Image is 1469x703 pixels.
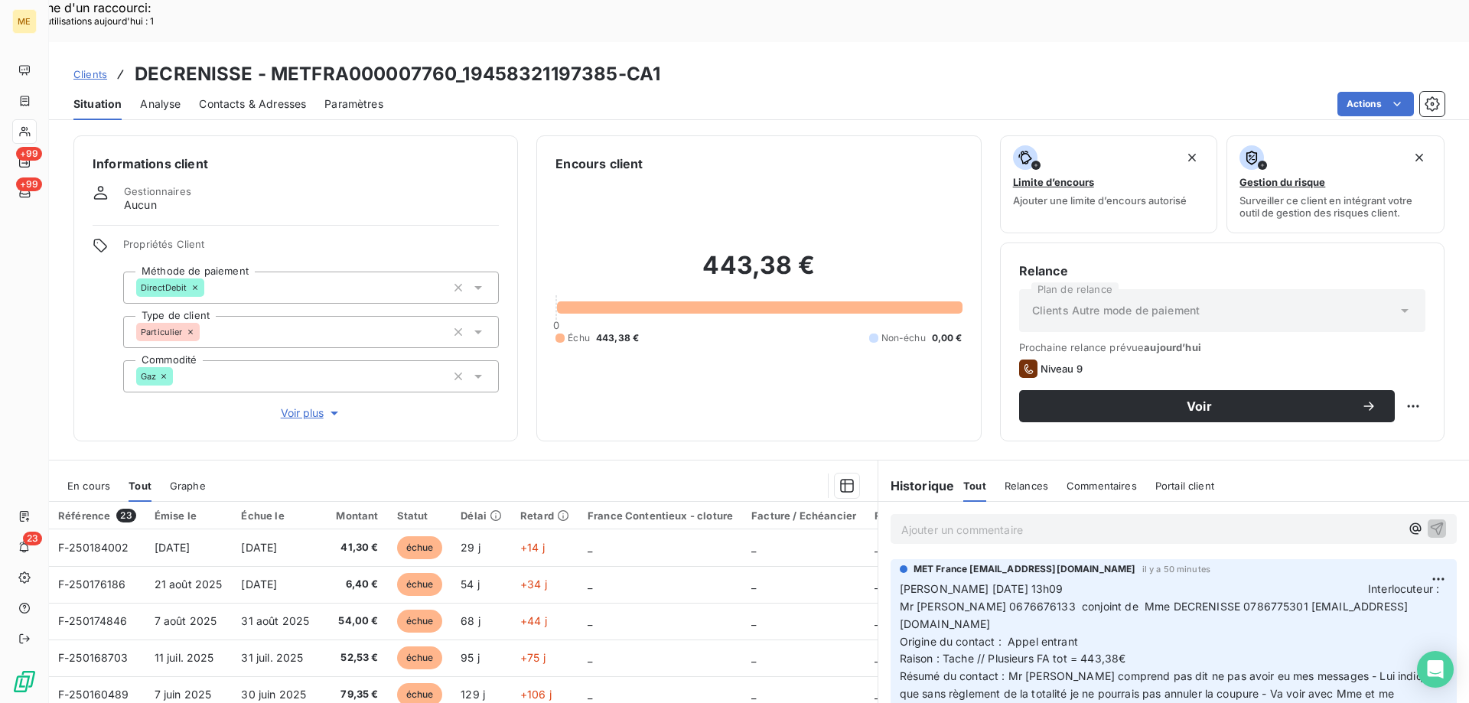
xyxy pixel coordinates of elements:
[140,96,181,112] span: Analyse
[751,688,756,701] span: _
[1239,176,1325,188] span: Gestion du risque
[461,541,480,554] span: 29 j
[1037,400,1361,412] span: Voir
[751,578,756,591] span: _
[397,610,443,633] span: échue
[963,480,986,492] span: Tout
[520,541,545,554] span: +14 j
[199,96,306,112] span: Contacts & Adresses
[1155,480,1214,492] span: Portail client
[23,532,42,545] span: 23
[397,573,443,596] span: échue
[241,688,306,701] span: 30 juin 2025
[124,197,157,213] span: Aucun
[141,327,183,337] span: Particulier
[123,405,499,421] button: Voir plus
[1013,176,1094,188] span: Limite d’encours
[1041,363,1083,375] span: Niveau 9
[124,185,191,197] span: Gestionnaires
[155,688,212,701] span: 7 juin 2025
[1239,194,1432,219] span: Surveiller ce client en intégrant votre outil de gestion des risques client.
[588,651,592,664] span: _
[751,614,756,627] span: _
[596,331,639,345] span: 443,38 €
[914,562,1136,576] span: MET France [EMAIL_ADDRESS][DOMAIN_NAME]
[1067,480,1137,492] span: Commentaires
[200,325,212,339] input: Ajouter une valeur
[520,651,546,664] span: +75 j
[875,578,879,591] span: _
[875,651,879,664] span: _
[900,582,1443,630] span: [PERSON_NAME] [DATE] 13h09 Interlocuteur : Mr [PERSON_NAME] 0676676133 conjoint de Mme DECRENISSE...
[241,509,314,522] div: Échue le
[588,509,733,522] div: France Contentieux - cloture
[1019,390,1395,422] button: Voir
[73,67,107,82] a: Clients
[58,509,136,522] div: Référence
[155,614,217,627] span: 7 août 2025
[1032,303,1200,318] span: Clients Autre mode de paiement
[1019,262,1425,280] h6: Relance
[900,635,1078,648] span: Origine du contact : Appel entrant
[16,177,42,191] span: +99
[1142,565,1211,574] span: il y a 50 minutes
[588,614,592,627] span: _
[878,477,955,495] h6: Historique
[1019,341,1425,353] span: Prochaine relance prévue
[875,688,879,701] span: _
[155,541,191,554] span: [DATE]
[1417,651,1454,688] div: Open Intercom Messenger
[16,147,42,161] span: +99
[333,540,378,555] span: 41,30 €
[135,60,660,88] h3: DECRENISSE - METFRA000007760_19458321197385-CA1
[116,509,135,522] span: 23
[141,372,156,381] span: Gaz
[461,688,485,701] span: 129 j
[155,651,214,664] span: 11 juil. 2025
[751,651,756,664] span: _
[751,509,856,522] div: Facture / Echéancier
[461,509,502,522] div: Délai
[58,578,126,591] span: F-250176186
[58,651,129,664] span: F-250168703
[397,536,443,559] span: échue
[932,331,963,345] span: 0,00 €
[333,509,378,522] div: Montant
[555,155,643,173] h6: Encours client
[461,578,480,591] span: 54 j
[1005,480,1048,492] span: Relances
[204,281,217,295] input: Ajouter une valeur
[73,96,122,112] span: Situation
[875,509,1034,522] div: France Contentieux - ouverture
[751,541,756,554] span: _
[241,651,303,664] span: 31 juil. 2025
[73,68,107,80] span: Clients
[520,578,547,591] span: +34 j
[568,331,590,345] span: Échu
[58,541,129,554] span: F-250184002
[461,651,480,664] span: 95 j
[67,480,110,492] span: En cours
[1337,92,1414,116] button: Actions
[588,578,592,591] span: _
[520,509,569,522] div: Retard
[93,155,499,173] h6: Informations client
[129,480,151,492] span: Tout
[1013,194,1187,207] span: Ajouter une limite d’encours autorisé
[588,688,592,701] span: _
[520,614,547,627] span: +44 j
[58,688,129,701] span: F-250160489
[141,283,187,292] span: DirectDebit
[555,250,962,296] h2: 443,38 €
[875,541,879,554] span: _
[881,331,926,345] span: Non-échu
[1144,341,1201,353] span: aujourd’hui
[461,614,480,627] span: 68 j
[1226,135,1445,233] button: Gestion du risqueSurveiller ce client en intégrant votre outil de gestion des risques client.
[12,669,37,694] img: Logo LeanPay
[333,650,378,666] span: 52,53 €
[397,646,443,669] span: échue
[520,688,552,701] span: +106 j
[333,577,378,592] span: 6,40 €
[123,238,499,259] span: Propriétés Client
